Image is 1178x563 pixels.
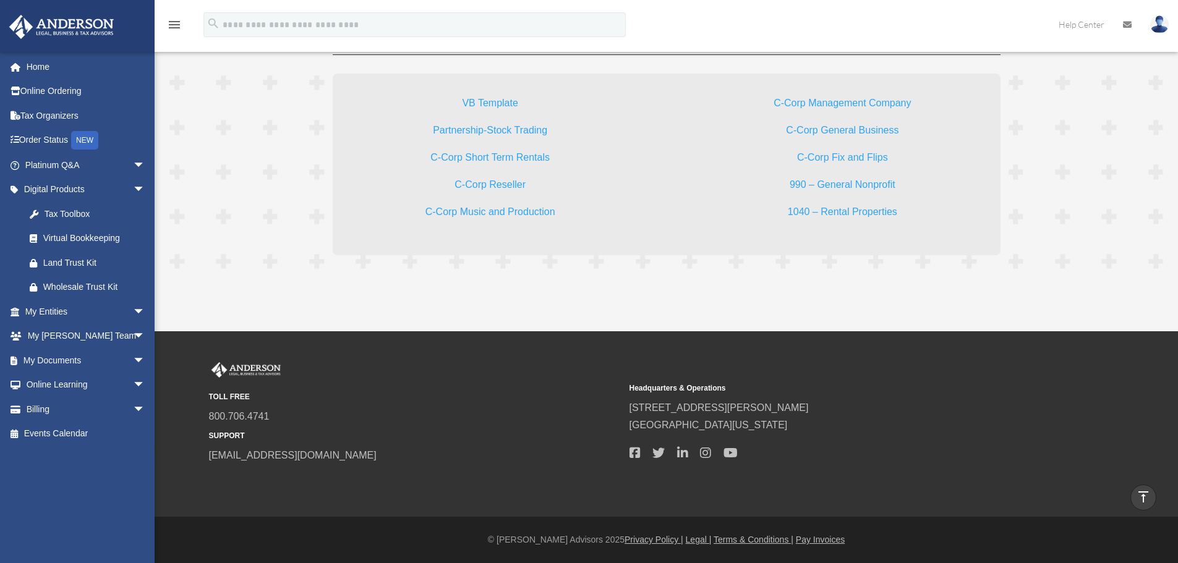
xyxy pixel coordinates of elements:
a: C-Corp Fix and Flips [797,152,888,169]
a: Online Learningarrow_drop_down [9,373,164,397]
a: Digital Productsarrow_drop_down [9,177,164,202]
i: search [207,17,220,30]
a: Partnership-Stock Trading [433,125,547,142]
a: Events Calendar [9,421,164,446]
img: Anderson Advisors Platinum Portal [209,362,283,378]
span: arrow_drop_down [133,397,158,422]
span: arrow_drop_down [133,373,158,398]
a: Pay Invoices [796,535,845,544]
a: C-Corp Reseller [455,179,526,196]
a: Home [9,54,164,79]
div: NEW [71,131,98,150]
a: Wholesale Trust Kit [17,275,164,300]
a: VB Template [462,98,518,114]
a: C-Corp Short Term Rentals [430,152,550,169]
a: menu [167,22,182,32]
a: vertical_align_top [1130,485,1156,510]
div: Virtual Bookkeeping [43,231,142,246]
a: Tax Organizers [9,103,164,128]
a: My [PERSON_NAME] Teamarrow_drop_down [9,324,164,349]
a: 800.706.4741 [209,411,270,421]
a: [EMAIL_ADDRESS][DOMAIN_NAME] [209,450,377,460]
small: Headquarters & Operations [630,382,1041,395]
a: C-Corp General Business [786,125,898,142]
a: Land Trust Kit [17,250,164,275]
a: Virtual Bookkeeping [17,226,158,251]
span: arrow_drop_down [133,153,158,178]
a: C-Corp Management Company [774,98,911,114]
span: arrow_drop_down [133,177,158,203]
div: Land Trust Kit [43,255,148,271]
a: Platinum Q&Aarrow_drop_down [9,153,164,177]
i: vertical_align_top [1136,489,1151,504]
a: Billingarrow_drop_down [9,397,164,421]
a: Privacy Policy | [625,535,683,544]
span: arrow_drop_down [133,348,158,373]
a: [GEOGRAPHIC_DATA][US_STATE] [630,420,788,430]
img: User Pic [1150,15,1169,33]
a: 1040 – Rental Properties [788,206,897,223]
i: menu [167,17,182,32]
a: 990 – General Nonprofit [790,179,895,196]
a: My Documentsarrow_drop_down [9,348,164,373]
a: [STREET_ADDRESS][PERSON_NAME] [630,402,809,413]
span: arrow_drop_down [133,299,158,324]
a: Legal | [686,535,712,544]
div: © [PERSON_NAME] Advisors 2025 [155,532,1178,548]
small: TOLL FREE [209,391,621,404]
img: Anderson Advisors Platinum Portal [6,15,117,39]
a: C-Corp Music and Production [425,206,555,223]
div: Tax Toolbox [43,206,148,222]
div: Wholesale Trust Kit [43,279,148,295]
a: My Entitiesarrow_drop_down [9,299,164,324]
a: Tax Toolbox [17,201,164,226]
a: Terms & Conditions | [714,535,793,544]
small: SUPPORT [209,430,621,442]
span: arrow_drop_down [133,324,158,349]
a: Online Ordering [9,79,164,104]
a: Order StatusNEW [9,128,164,153]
